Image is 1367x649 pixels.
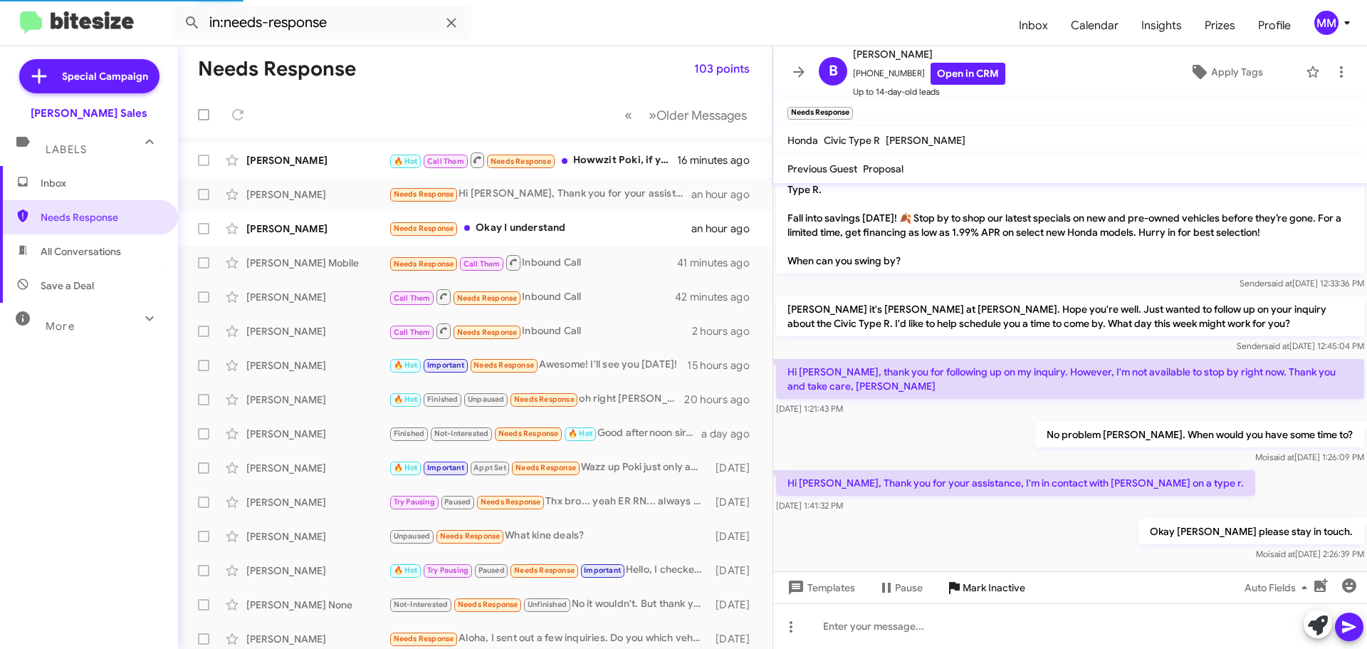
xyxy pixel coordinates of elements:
span: Try Pausing [394,497,435,507]
div: [PERSON_NAME] [246,529,389,544]
div: Okay I understand [389,220,691,237]
span: Needs Response [440,531,501,541]
span: Important [427,360,464,370]
div: 16 minutes ago [677,153,761,167]
span: Needs Response [491,157,551,166]
span: Needs Response [481,497,541,507]
div: [PERSON_NAME] [246,153,389,167]
div: Inbound Call [389,322,692,340]
button: Mark Inactive [934,575,1037,601]
div: Inbound Call [389,288,676,306]
span: 🔥 Hot [394,566,418,575]
div: MM [1314,11,1339,35]
span: Unpaused [468,395,505,404]
a: Calendar [1059,5,1130,46]
div: an hour ago [691,222,761,236]
span: Previous Guest [787,162,857,175]
div: Good afternoon sir..this is [PERSON_NAME]..just wanna ask..if im going to put 1500 downpayment,ca... [389,425,701,442]
small: Needs Response [787,107,853,120]
span: Profile [1247,5,1302,46]
span: Needs Response [458,600,518,609]
span: said at [1270,549,1295,559]
div: [PERSON_NAME] None [246,598,389,612]
div: [DATE] [708,529,761,544]
div: [DATE] [708,564,761,578]
span: Civic Type R [824,134,880,147]
span: Sender [DATE] 12:33:36 PM [1240,278,1364,289]
span: All Conversations [41,244,121,259]
span: Labels [46,143,87,156]
div: [PERSON_NAME] [246,461,389,475]
div: [PERSON_NAME] [246,427,389,441]
div: oh right [PERSON_NAME] no i didn't go [DATE] because someone bought the car [DATE] while i was at... [389,391,684,407]
div: [PERSON_NAME] [246,290,389,304]
div: [PERSON_NAME] [246,632,389,646]
p: Hi [PERSON_NAME], thank you for following up on my inquiry. However, I'm not available to stop by... [776,359,1364,399]
button: Previous [616,100,641,130]
span: Auto Fields [1245,575,1313,601]
span: Call Them [427,157,464,166]
div: Inbound Call [389,254,677,271]
div: [PERSON_NAME] [246,358,389,373]
span: Honda [787,134,818,147]
span: 🔥 Hot [568,429,592,438]
span: Needs Response [515,463,576,472]
button: MM [1302,11,1351,35]
span: Not-Interested [434,429,489,438]
span: Moi [DATE] 2:26:39 PM [1256,549,1364,559]
div: Wazz up Poki just only ask if you have RAV4 2023or 2024 pre owned low mileage [389,460,708,476]
div: 42 minutes ago [676,290,761,304]
span: [DATE] 1:21:43 PM [776,403,843,414]
div: [PERSON_NAME] [246,564,389,578]
span: 103 points [694,56,750,82]
div: [PERSON_NAME] Sales [31,106,147,120]
span: Unfinished [528,600,567,609]
span: Inbox [41,176,162,190]
div: Awesome! I'll see you [DATE]! [389,357,687,373]
div: [DATE] [708,461,761,475]
div: Aloha, I sent out a few inquiries. Do you which vehicle it was? [389,630,708,647]
span: Try Pausing [427,566,468,575]
input: Search [172,6,471,40]
span: Sender [DATE] 12:45:04 PM [1237,341,1364,351]
span: said at [1264,341,1289,351]
div: Howwzit Poki, if you can gimme a call back when you have a chance regarding the tundra on kona th... [389,151,677,169]
button: Pause [866,575,934,601]
a: Inbox [1007,5,1059,46]
span: Call Them [394,294,431,303]
h1: Needs Response [198,58,356,81]
div: What kine deals? [389,528,708,544]
span: Needs Response [41,210,162,224]
span: Needs Response [498,429,559,438]
span: Special Campaign [62,69,148,83]
p: [PERSON_NAME] it's [PERSON_NAME] at [PERSON_NAME]. Hope you're well. Just wanted to follow up on ... [776,296,1364,336]
span: Important [584,566,621,575]
div: Hi [PERSON_NAME], Thank you for your assistance, I'm in contact with [PERSON_NAME] on a type r. [389,186,691,202]
div: No it wouldn't. But thank you though. [389,596,708,613]
span: Templates [785,575,855,601]
span: Unpaused [394,531,431,541]
span: More [46,320,75,333]
span: Needs Response [457,294,518,303]
span: Older Messages [656,108,747,123]
p: Hi [PERSON_NAME], Thank you for your assistance, I'm in contact with [PERSON_NAME] on a type r. [776,470,1255,496]
span: Not-Interested [394,600,449,609]
div: [PERSON_NAME] [246,187,389,202]
span: Call Them [463,259,501,269]
span: Moi [DATE] 1:26:09 PM [1255,452,1364,462]
a: Insights [1130,5,1193,46]
span: said at [1269,452,1294,462]
button: Templates [773,575,866,601]
div: [PERSON_NAME] [246,324,389,338]
nav: Page navigation example [617,100,755,130]
span: Finished [394,429,425,438]
div: 20 hours ago [684,393,761,407]
span: said at [1267,278,1292,289]
div: Hello, I checked this morning and it shows that the CRV was sold so we can cancel our appointment... [389,562,708,578]
span: 🔥 Hot [394,395,418,404]
span: Needs Response [514,566,575,575]
div: [DATE] [708,598,761,612]
span: 🔥 Hot [394,360,418,370]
